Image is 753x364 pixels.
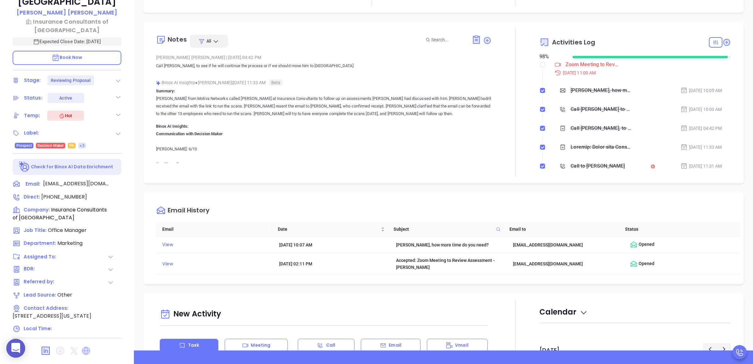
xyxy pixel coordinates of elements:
span: ● [195,80,198,85]
p: [PERSON_NAME] from Motiva Networks called [PERSON_NAME] at Insurance Consultants to follow up on ... [156,95,491,118]
span: Lead Source: [24,292,56,298]
a: Insurance Consultants of [GEOGRAPHIC_DATA] [13,17,121,34]
a: [PERSON_NAME] [PERSON_NAME] [17,8,117,17]
div: [DATE] 10:00 AM [681,106,722,113]
span: PA [69,142,74,149]
div: Call to [PERSON_NAME] [571,161,625,171]
p: Email [389,342,401,349]
th: Email to [503,222,619,237]
div: Hot [59,112,72,119]
div: [PERSON_NAME], how more time do you need? [396,241,504,248]
input: Search... [431,36,465,43]
div: [DATE] 11:31 AM [681,163,722,170]
span: Job Title: [24,227,47,234]
button: Next day [717,343,731,355]
div: Call [PERSON_NAME], to see if he will continue the process or if we should move him to [GEOGRAPHI... [571,124,632,133]
b: Summary: [156,89,175,93]
span: Activities Log [552,39,595,45]
span: Insurance Consultants of [GEOGRAPHIC_DATA] [13,206,107,221]
div: Loremip: Dolor sita Consec Adipisci elitse Doei te Incididun Utlaboreetd ma aliqua en ad minimven... [571,142,632,152]
span: Referred by: [24,278,56,286]
span: Office Manager [48,227,87,234]
th: Email [156,222,272,237]
h2: [DATE] [539,347,560,354]
div: [EMAIL_ADDRESS][DOMAIN_NAME] [513,260,621,267]
span: Department: [24,240,56,246]
div: View [162,240,270,249]
span: Company: [24,206,50,213]
span: [EMAIL_ADDRESS][DOMAIN_NAME] [43,180,109,188]
div: [DATE] 11:00 AM [551,69,731,76]
span: Local Time: [24,325,52,332]
div: Reviewing Proposal [51,75,91,85]
div: Binox AI Insights [PERSON_NAME] | [DATE] 11:33 AM [156,78,491,87]
div: Opened [630,260,738,268]
span: Assigned To: [24,253,56,261]
div: Status: [24,93,43,103]
div: [DATE] 10:07 AM [279,241,387,248]
div: [DATE] 11:33 AM [681,144,722,151]
div: Zoom Meeting to Review Assessment - [PERSON_NAME] [566,60,619,69]
span: | [226,55,227,60]
div: [EMAIL_ADDRESS][DOMAIN_NAME] [513,241,621,248]
span: Contact Address: [24,305,68,311]
div: New Activity [160,306,487,322]
div: [DATE] 10:05 AM [681,87,722,94]
b: Binox AI Insights: [156,124,188,129]
div: [PERSON_NAME], how more time do you need? [571,86,632,95]
div: [PERSON_NAME] [PERSON_NAME] [DATE] 04:42 PM [156,53,491,62]
div: [DATE] 04:42 PM [681,125,722,132]
div: 98 % [539,53,565,61]
span: +3 [80,142,84,149]
p: Task [188,342,199,349]
div: Notes [168,36,187,43]
div: View [162,260,270,268]
p: Vmail [455,342,468,349]
span: [STREET_ADDRESS][US_STATE] [13,312,91,320]
div: [DATE] 02:11 PM [279,260,387,267]
span: Calendar [539,307,588,317]
p: Check for Binox AI Data Enrichment [31,164,113,170]
span: Direct : [24,194,40,200]
div: Active [59,93,72,103]
div: Call [PERSON_NAME] to Follow up on Assessment - [PERSON_NAME] [571,105,632,114]
p: Call [326,342,335,349]
span: [PHONE_NUMBER] [41,193,87,200]
div: Email History [168,207,210,216]
div: Opened [630,241,738,249]
b: Key Strengths: [156,162,183,166]
span: Subject [394,226,493,233]
p: Call [PERSON_NAME], to see if he will continue the process or if we should move him to [GEOGRAPHI... [156,62,491,70]
img: Ai-Enrich-DaqCidB-.svg [19,161,30,172]
span: Beta [269,79,283,86]
span: Email: [26,180,40,188]
span: Decision Maker [37,142,64,149]
span: Prospect [16,142,32,149]
img: svg%3e [156,81,161,85]
button: Previous day [703,343,717,355]
div: Stage: [24,76,41,85]
p: Expected Close Date: [DATE] [13,38,121,46]
div: Label: [24,128,39,138]
p: Meeting [251,342,270,349]
span: Book Now [52,54,83,61]
th: Status [619,222,734,237]
b: Communication with Decision Maker [156,131,223,136]
span: Date [278,226,380,233]
th: Date [272,222,387,237]
span: Marketing [57,240,83,247]
div: Temp: [24,111,40,120]
span: All [206,38,211,44]
div: Accepted: Zoom Meeting to Review Assessment - [PERSON_NAME] [396,257,504,271]
span: Other [57,291,72,298]
span: BDR: [24,265,56,273]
